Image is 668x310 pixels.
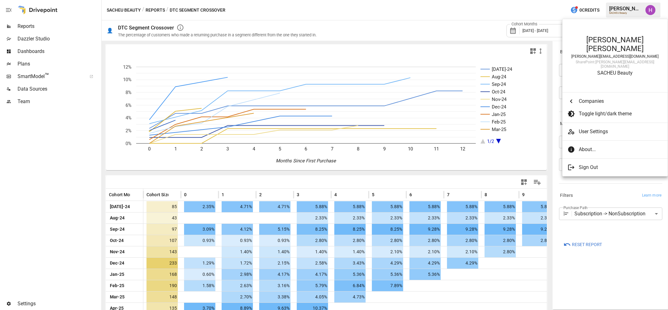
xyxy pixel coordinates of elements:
[579,128,663,135] span: User Settings
[569,54,661,59] div: [PERSON_NAME][EMAIL_ADDRESS][DOMAIN_NAME]
[579,110,658,118] span: Toggle light/dark theme
[569,60,661,69] div: SharePoint: [PERSON_NAME][EMAIL_ADDRESS][DOMAIN_NAME]
[579,146,658,153] span: About...
[579,164,658,171] span: Sign Out
[579,97,658,105] span: Companies
[569,70,661,76] div: SACHEU Beauty
[569,35,661,53] div: [PERSON_NAME] [PERSON_NAME]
